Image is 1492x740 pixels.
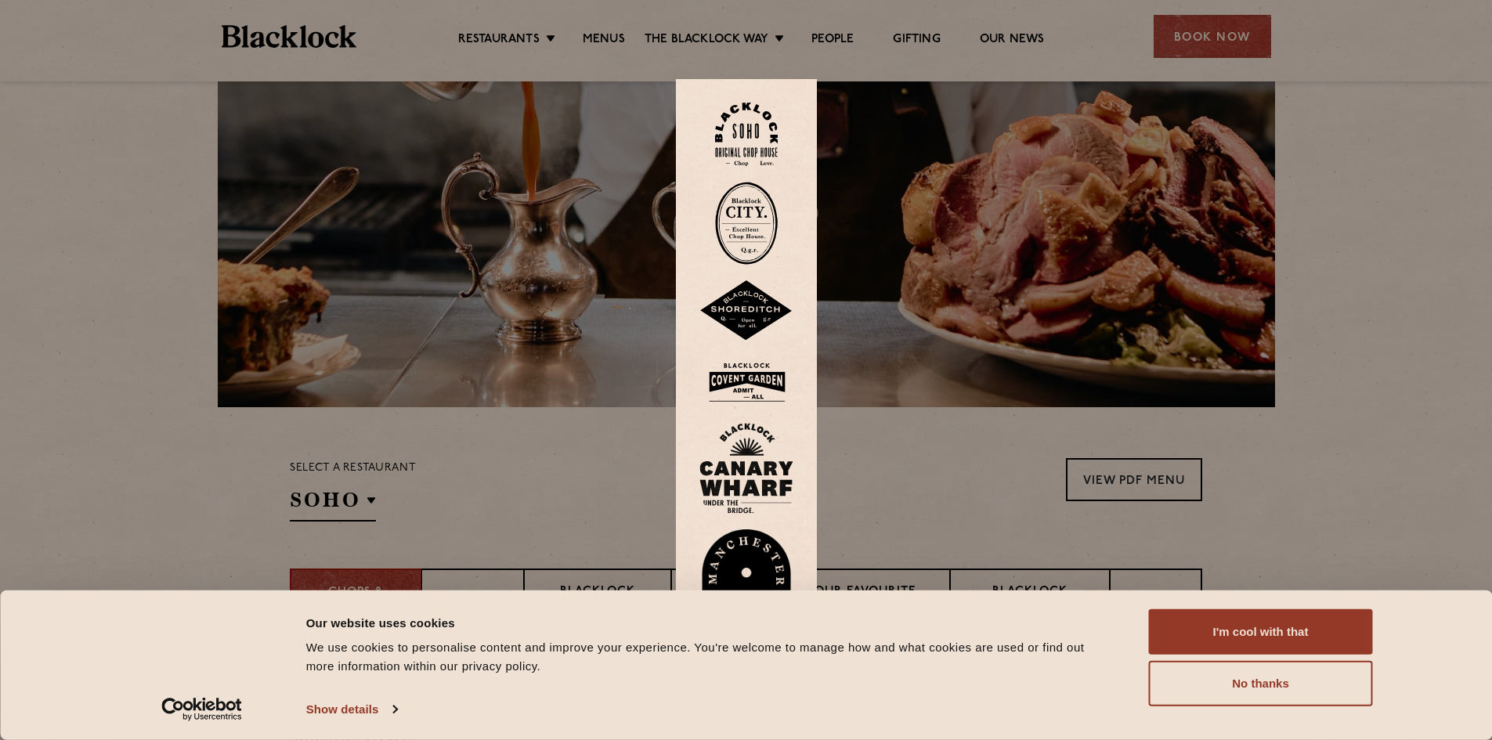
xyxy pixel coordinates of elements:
img: Soho-stamp-default.svg [715,103,778,166]
div: Our website uses cookies [306,613,1114,632]
img: BL_CW_Logo_Website.svg [699,423,793,514]
img: BLA_1470_CoventGarden_Website_Solid.svg [699,357,793,408]
button: I'm cool with that [1149,609,1373,655]
a: Show details [306,698,397,721]
img: Shoreditch-stamp-v2-default.svg [699,280,793,341]
button: No thanks [1149,661,1373,706]
img: BL_Manchester_Logo-bleed.png [699,529,793,637]
div: We use cookies to personalise content and improve your experience. You're welcome to manage how a... [306,638,1114,676]
a: Usercentrics Cookiebot - opens in a new window [133,698,270,721]
img: City-stamp-default.svg [715,182,778,265]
